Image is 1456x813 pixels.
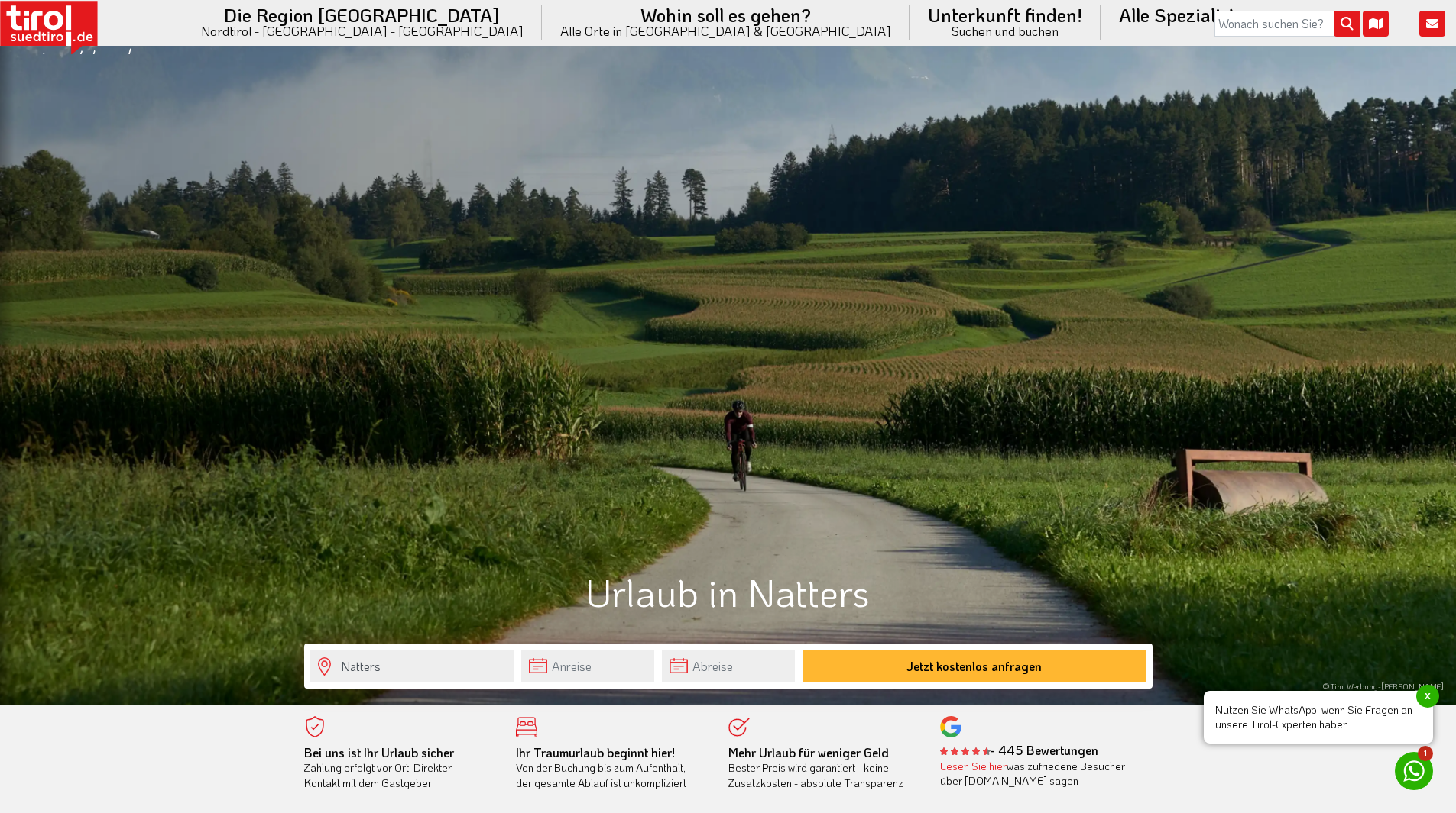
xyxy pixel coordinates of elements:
[304,571,1153,613] h1: Urlaub in Natters
[662,650,795,682] input: Abreise
[803,650,1146,682] button: Jetzt kostenlos anfragen
[940,759,1130,789] div: was zufriedene Besucher über [DOMAIN_NAME] sagen
[304,745,494,791] div: Zahlung erfolgt vor Ort. Direkter Kontakt mit dem Gastgeber
[1395,752,1433,790] a: 1 Nutzen Sie WhatsApp, wenn Sie Fragen an unsere Tirol-Experten habenx
[1214,11,1360,37] input: Wonach suchen Sie?
[516,745,705,791] div: Von der Buchung bis zum Aufenthalt, der gesamte Ablauf ist unkompliziert
[1204,691,1433,744] span: Nutzen Sie WhatsApp, wenn Sie Fragen an unsere Tirol-Experten haben
[1419,11,1445,37] i: Kontakt
[928,24,1082,37] small: Suchen und buchen
[728,744,889,760] b: Mehr Urlaub für weniger Geld
[1418,746,1433,761] span: 1
[940,742,1098,758] b: - 445 Bewertungen
[940,759,1007,773] a: Lesen Sie hier
[201,24,524,37] small: Nordtirol - [GEOGRAPHIC_DATA] - [GEOGRAPHIC_DATA]
[521,650,654,682] input: Anreise
[310,650,514,682] input: Wo soll's hingehen?
[560,24,891,37] small: Alle Orte in [GEOGRAPHIC_DATA] & [GEOGRAPHIC_DATA]
[1416,685,1439,708] span: x
[304,744,454,760] b: Bei uns ist Ihr Urlaub sicher
[516,744,675,760] b: Ihr Traumurlaub beginnt hier!
[728,745,918,791] div: Bester Preis wird garantiert - keine Zusatzkosten - absolute Transparenz
[1363,11,1389,37] i: Karte öffnen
